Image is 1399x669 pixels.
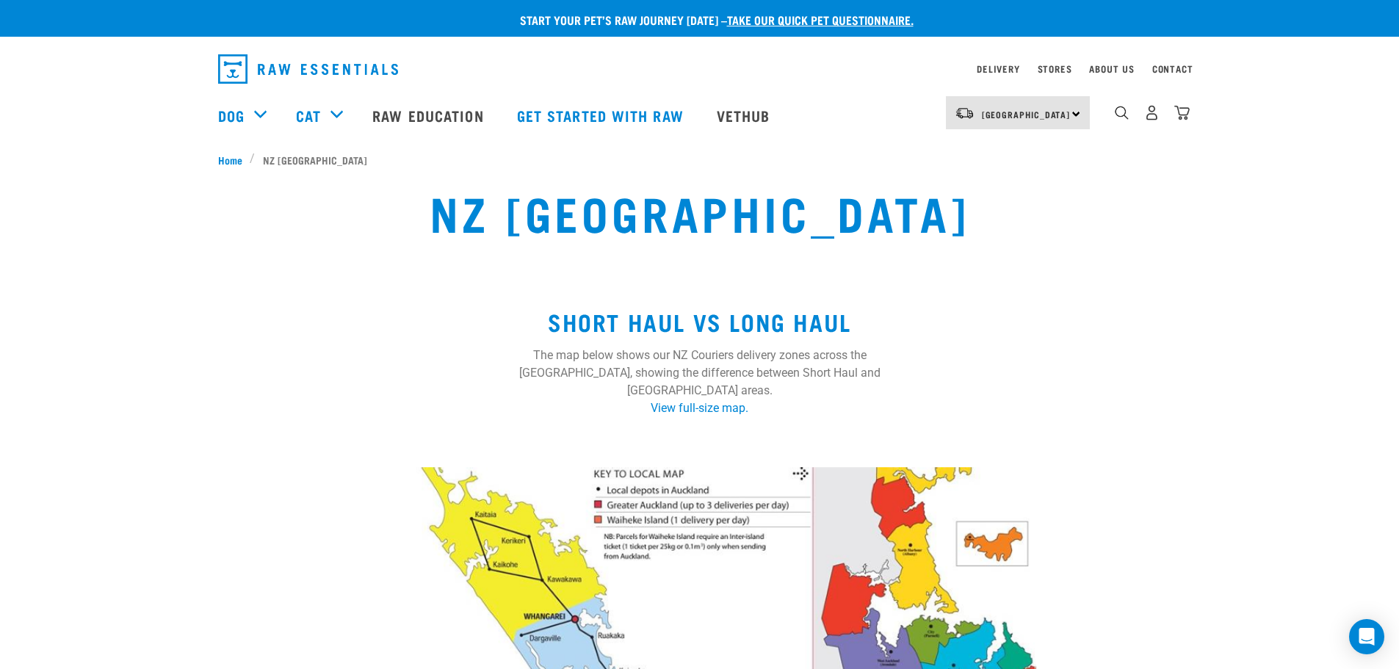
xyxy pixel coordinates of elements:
[218,152,1182,167] nav: breadcrumbs
[982,112,1071,117] span: [GEOGRAPHIC_DATA]
[358,86,502,145] a: Raw Education
[1038,66,1072,71] a: Stores
[1144,105,1160,120] img: user.png
[955,106,975,120] img: van-moving.png
[727,16,914,23] a: take our quick pet questionnaire.
[1174,105,1190,120] img: home-icon@2x.png
[1115,106,1129,120] img: home-icon-1@2x.png
[491,347,908,399] p: The map below shows our NZ Couriers delivery zones across the [GEOGRAPHIC_DATA], showing the diff...
[502,86,702,145] a: Get started with Raw
[702,86,789,145] a: Vethub
[218,152,250,167] a: Home
[259,185,1139,238] h1: NZ [GEOGRAPHIC_DATA]
[218,54,398,84] img: Raw Essentials Logo
[218,152,242,167] span: Home
[977,66,1019,71] a: Delivery
[218,104,245,126] a: Dog
[1152,66,1193,71] a: Contact
[296,104,321,126] a: Cat
[651,401,748,415] a: View full-size map.
[491,308,908,335] h2: Short Haul vs Long Haul
[206,48,1193,90] nav: dropdown navigation
[1089,66,1134,71] a: About Us
[1349,619,1384,654] div: Open Intercom Messenger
